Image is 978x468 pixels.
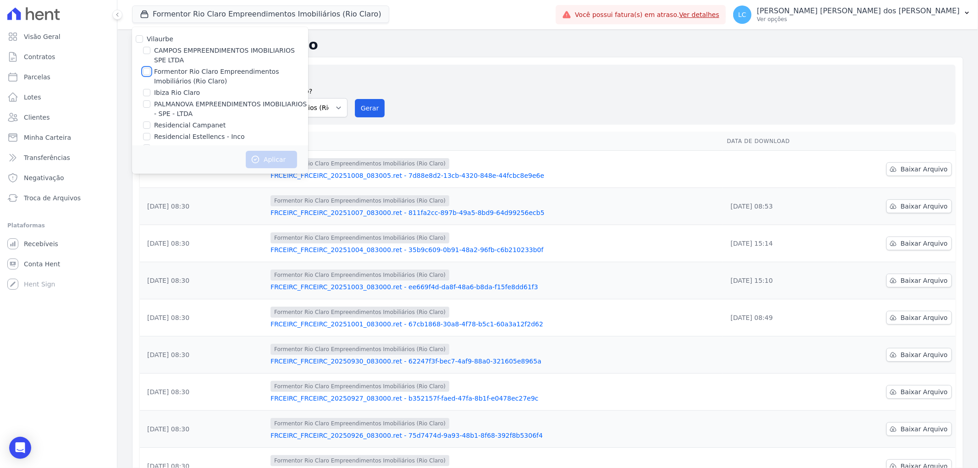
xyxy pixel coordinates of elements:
[4,128,113,147] a: Minha Carteira
[886,385,952,399] a: Baixar Arquivo
[140,374,267,411] td: [DATE] 08:30
[723,299,837,336] td: [DATE] 08:49
[886,237,952,250] a: Baixar Arquivo
[271,208,719,217] a: FRCEIRC_FRCEIRC_20251007_083000.ret - 811fa2cc-897b-49a5-8bd9-64d99256ecb5
[140,225,267,262] td: [DATE] 08:30
[24,239,58,248] span: Recebíveis
[575,10,719,20] span: Você possui fatura(s) em atraso.
[4,149,113,167] a: Transferências
[9,437,31,459] div: Open Intercom Messenger
[4,48,113,66] a: Contratos
[271,418,449,429] span: Formentor Rio Claro Empreendimentos Imobiliários (Rio Claro)
[271,357,719,366] a: FRCEIRC_FRCEIRC_20250930_083000.ret - 62247f3f-bec7-4af9-88a0-321605e8965a
[271,282,719,292] a: FRCEIRC_FRCEIRC_20251003_083000.ret - ee669f4d-da8f-48a6-b8da-f15fe8dd61f3
[738,11,746,18] span: LC
[140,411,267,448] td: [DATE] 08:30
[901,387,948,396] span: Baixar Arquivo
[886,274,952,287] a: Baixar Arquivo
[154,46,308,65] label: CAMPOS EMPREENDIMENTOS IMOBILIARIOS SPE LTDA
[886,199,952,213] a: Baixar Arquivo
[886,422,952,436] a: Baixar Arquivo
[757,16,960,23] p: Ver opções
[4,88,113,106] a: Lotes
[4,235,113,253] a: Recebíveis
[154,132,245,142] label: Residencial Estellencs - Inco
[24,93,41,102] span: Lotes
[24,259,60,269] span: Conta Hent
[723,225,837,262] td: [DATE] 15:14
[901,165,948,174] span: Baixar Arquivo
[140,262,267,299] td: [DATE] 08:30
[4,189,113,207] a: Troca de Arquivos
[24,113,50,122] span: Clientes
[4,68,113,86] a: Parcelas
[4,28,113,46] a: Visão Geral
[24,72,50,82] span: Parcelas
[271,394,719,403] a: FRCEIRC_FRCEIRC_20250927_083000.ret - b352157f-faed-47fa-8b1f-e0478ec27e9c
[24,32,61,41] span: Visão Geral
[271,319,719,329] a: FRCEIRC_FRCEIRC_20251001_083000.ret - 67cb1868-30a8-4f78-b5c1-60a3a12f2d62
[271,431,719,440] a: FRCEIRC_FRCEIRC_20250926_083000.ret - 75d7474d-9a93-48b1-8f68-392f8b5306f4
[726,2,978,28] button: LC [PERSON_NAME] [PERSON_NAME] dos [PERSON_NAME] Ver opções
[355,99,385,117] button: Gerar
[154,121,226,130] label: Residencial Campanet
[886,311,952,325] a: Baixar Arquivo
[901,350,948,359] span: Baixar Arquivo
[901,239,948,248] span: Baixar Arquivo
[154,67,308,86] label: Formentor Rio Claro Empreendimentos Imobiliários (Rio Claro)
[271,232,449,243] span: Formentor Rio Claro Empreendimentos Imobiliários (Rio Claro)
[132,37,963,53] h2: Exportações de Retorno
[154,99,308,119] label: PALMANOVA EMPREENDIMENTOS IMOBILIARIOS - SPE - LTDA
[24,133,71,142] span: Minha Carteira
[154,143,243,153] label: Residencial Estellencs - LBA
[4,255,113,273] a: Conta Hent
[4,169,113,187] a: Negativação
[271,344,449,355] span: Formentor Rio Claro Empreendimentos Imobiliários (Rio Claro)
[140,299,267,336] td: [DATE] 08:30
[901,313,948,322] span: Baixar Arquivo
[267,132,723,151] th: Arquivo
[140,188,267,225] td: [DATE] 08:30
[271,171,719,180] a: FRCEIRC_FRCEIRC_20251008_083005.ret - 7d88e8d2-13cb-4320-848e-44fcbc8e9e6e
[7,220,110,231] div: Plataformas
[4,108,113,127] a: Clientes
[271,158,449,169] span: Formentor Rio Claro Empreendimentos Imobiliários (Rio Claro)
[147,35,173,43] label: Vilaurbe
[154,88,200,98] label: Ibiza Rio Claro
[271,245,719,254] a: FRCEIRC_FRCEIRC_20251004_083000.ret - 35b9c609-0b91-48a2-96fb-c6b210233b0f
[271,195,449,206] span: Formentor Rio Claro Empreendimentos Imobiliários (Rio Claro)
[723,132,837,151] th: Data de Download
[886,162,952,176] a: Baixar Arquivo
[886,348,952,362] a: Baixar Arquivo
[132,6,389,23] button: Formentor Rio Claro Empreendimentos Imobiliários (Rio Claro)
[901,276,948,285] span: Baixar Arquivo
[679,11,719,18] a: Ver detalhes
[901,424,948,434] span: Baixar Arquivo
[901,202,948,211] span: Baixar Arquivo
[271,270,449,281] span: Formentor Rio Claro Empreendimentos Imobiliários (Rio Claro)
[271,307,449,318] span: Formentor Rio Claro Empreendimentos Imobiliários (Rio Claro)
[24,52,55,61] span: Contratos
[246,151,297,168] button: Aplicar
[723,188,837,225] td: [DATE] 08:53
[140,336,267,374] td: [DATE] 08:30
[757,6,960,16] p: [PERSON_NAME] [PERSON_NAME] dos [PERSON_NAME]
[24,193,81,203] span: Troca de Arquivos
[24,153,70,162] span: Transferências
[271,455,449,466] span: Formentor Rio Claro Empreendimentos Imobiliários (Rio Claro)
[271,381,449,392] span: Formentor Rio Claro Empreendimentos Imobiliários (Rio Claro)
[24,173,64,182] span: Negativação
[723,262,837,299] td: [DATE] 15:10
